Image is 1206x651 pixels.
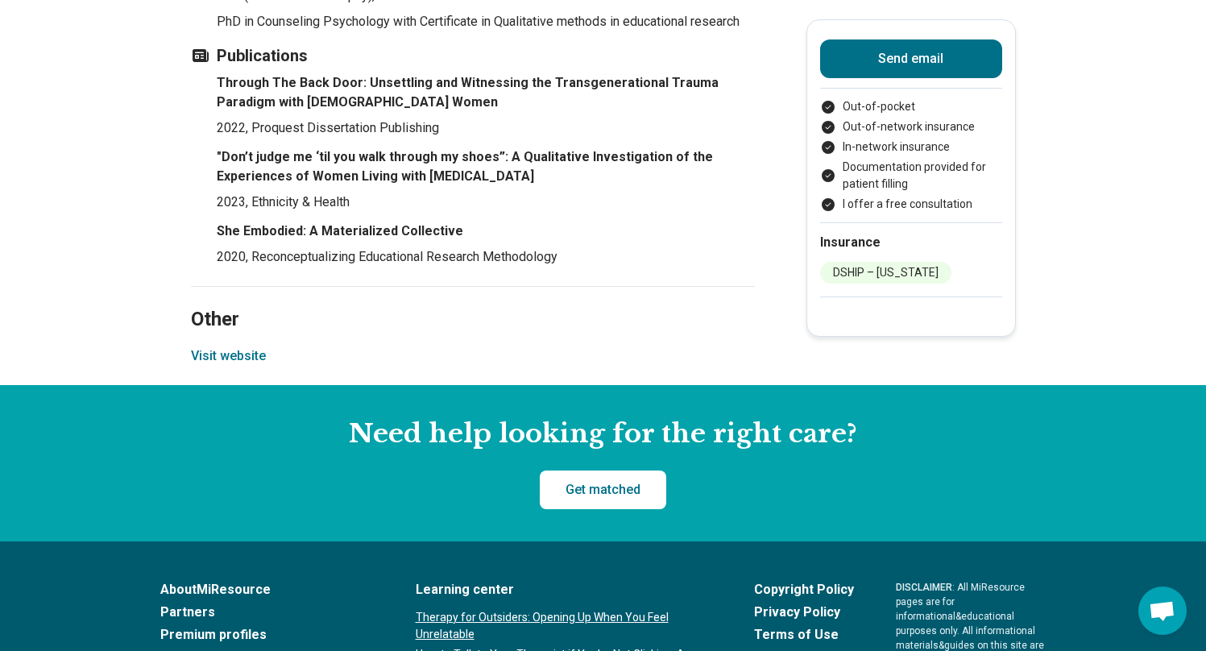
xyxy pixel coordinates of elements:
[820,159,1002,193] li: Documentation provided for patient filling
[217,147,755,186] h4: "Don’t judge me ‘til you walk through my shoes”: A Qualitative Investigation of the Experiences o...
[820,118,1002,135] li: Out-of-network insurance
[820,262,951,284] li: DSHIP – [US_STATE]
[754,625,854,645] a: Terms of Use
[1138,587,1187,635] div: Open chat
[160,580,374,599] a: AboutMiResource
[820,139,1002,155] li: In-network insurance
[191,267,755,334] h2: Other
[754,603,854,622] a: Privacy Policy
[896,582,952,593] span: DISCLAIMER
[754,580,854,599] a: Copyright Policy
[820,196,1002,213] li: I offer a free consultation
[217,118,755,138] p: 2022, Proquest Dissertation Publishing
[217,12,755,31] p: PhD in Counseling Psychology with Certificate in Qualitative methods in educational research
[217,73,755,112] h4: Through The Back Door: Unsettling and Witnessing the Transgenerational Trauma Paradigm with [DEMO...
[540,471,666,509] a: Get matched
[217,222,755,241] h4: She Embodied: A Materialized Collective
[820,98,1002,115] li: Out-of-pocket
[160,603,374,622] a: Partners
[13,417,1193,451] h2: Need help looking for the right care?
[217,247,755,267] p: 2020, Reconceptualizing Educational Research Methodology
[191,346,266,366] button: Visit website
[160,625,374,645] a: Premium profiles
[820,233,1002,252] h2: Insurance
[217,193,755,212] p: 2023, Ethnicity & Health
[416,609,712,643] a: Therapy for Outsiders: Opening Up When You Feel Unrelatable
[191,44,755,67] h3: Publications
[416,580,712,599] a: Learning center
[820,39,1002,78] button: Send email
[820,98,1002,213] ul: Payment options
